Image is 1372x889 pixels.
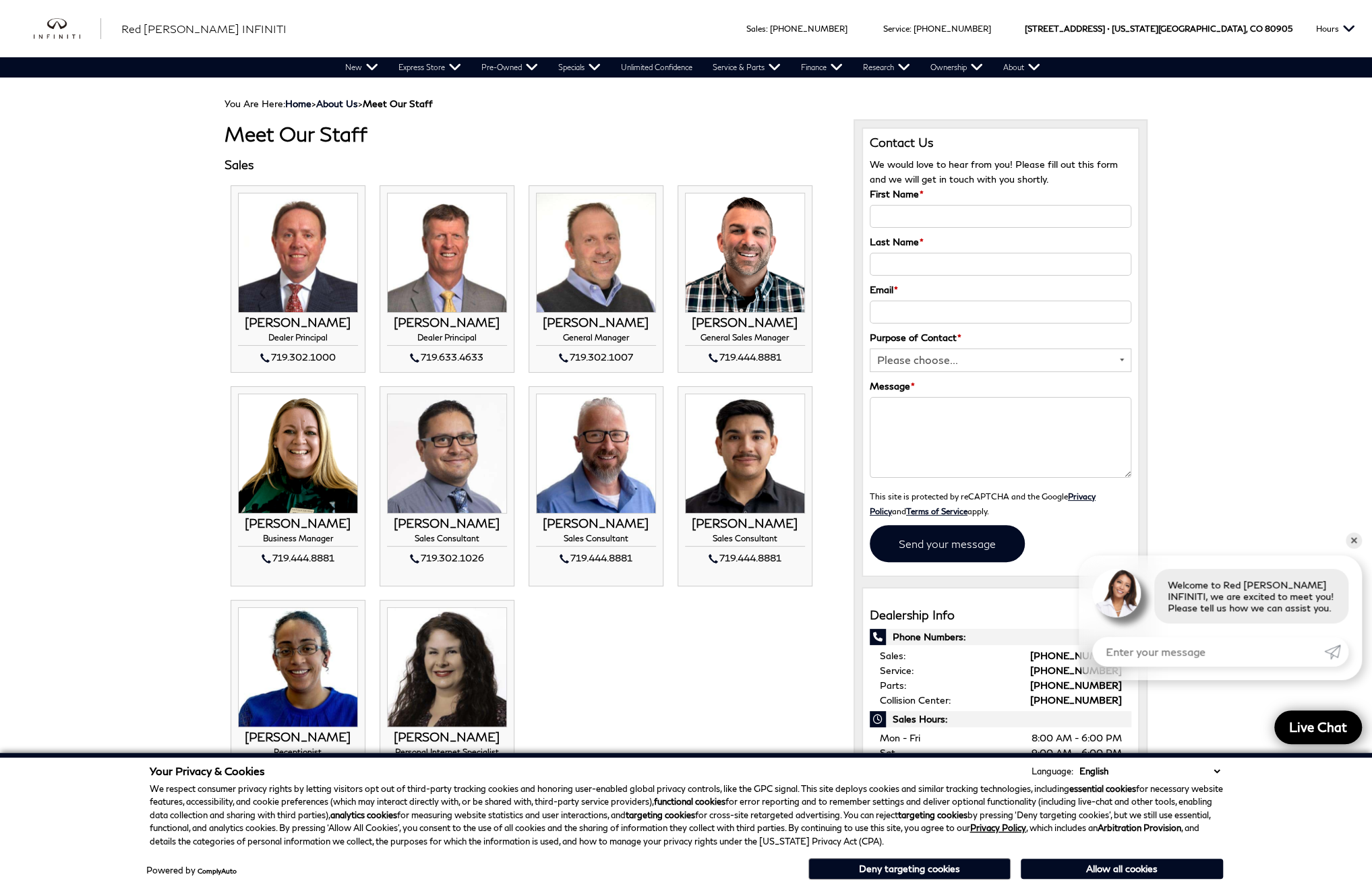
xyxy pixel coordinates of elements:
[685,534,805,547] h4: Sales Consultant
[870,711,1132,727] span: Sales Hours:
[685,394,805,514] img: HUGO GUTIERREZ-CERVANTES
[898,809,967,820] strong: targeting cookies
[1025,24,1292,34] a: [STREET_ADDRESS] • [US_STATE][GEOGRAPHIC_DATA], CO 80905
[238,731,358,744] h3: [PERSON_NAME]
[198,867,237,875] a: ComplyAuto
[1092,569,1141,617] img: Agent profile photo
[387,534,507,547] h4: Sales Consultant
[870,282,898,297] label: Email
[387,550,507,566] div: 719.302.1026
[1098,822,1181,833] strong: Arbitration Provision
[536,517,656,530] h3: [PERSON_NAME]
[150,783,1223,849] p: We respect consumer privacy rights by letting visitors opt out of third-party tracking cookies an...
[770,24,847,34] a: [PHONE_NUMBER]
[970,822,1026,833] a: Privacy Policy
[1030,665,1121,676] a: [PHONE_NUMBER]
[685,193,805,313] img: ROBERT WARNER
[536,394,656,514] img: RICH JENKINS
[34,18,101,40] img: INFINITI
[238,607,358,727] img: MARISSA PORTER
[1154,569,1348,623] div: Welcome to Red [PERSON_NAME] INFINITI, we are excited to meet you! Please tell us how we can assi...
[536,349,656,365] div: 719.302.1007
[238,349,358,365] div: 719.302.1000
[870,330,961,345] label: Purpose of Contact
[880,650,905,661] span: Sales:
[1030,650,1121,661] a: [PHONE_NUMBER]
[1274,710,1362,744] a: Live Chat
[1324,637,1348,667] a: Submit
[1030,679,1121,691] a: [PHONE_NUMBER]
[387,731,507,744] h3: [PERSON_NAME]
[238,394,358,514] img: STEPHANIE DAVISON
[387,607,507,727] img: CARRIE MENDOZA
[536,333,656,346] h4: General Manager
[387,349,507,365] div: 719.633.4633
[225,123,833,145] h1: Meet Our Staff
[335,57,388,78] a: New
[225,98,433,109] span: You Are Here:
[238,333,358,346] h4: Dealer Principal
[316,98,433,109] span: >
[121,22,287,35] span: Red [PERSON_NAME] INFINITI
[1032,767,1073,776] div: Language:
[685,349,805,365] div: 719.444.8881
[654,796,725,807] strong: functional cookies
[316,98,358,109] a: About Us
[388,57,471,78] a: Express Store
[791,57,853,78] a: Finance
[766,24,768,34] span: :
[238,747,358,760] h4: Receptionist
[880,679,906,691] span: Parts:
[238,316,358,330] h3: [PERSON_NAME]
[34,18,101,40] a: infiniti
[808,858,1011,880] button: Deny targeting cookies
[685,333,805,346] h4: General Sales Manager
[536,550,656,566] div: 719.444.8881
[880,747,895,758] span: Sat
[746,24,766,34] span: Sales
[363,98,433,109] strong: Meet Our Staff
[870,629,1132,645] span: Phone Numbers:
[238,534,358,547] h4: Business Manager
[1031,745,1121,760] span: 9:00 AM - 6:00 PM
[387,517,507,530] h3: [PERSON_NAME]
[906,506,967,516] a: Terms of Service
[685,517,805,530] h3: [PERSON_NAME]
[685,550,805,566] div: 719.444.8881
[870,135,1132,150] h3: Contact Us
[121,21,287,37] a: Red [PERSON_NAME] INFINITI
[880,665,914,676] span: Service:
[225,158,833,172] h3: Sales
[703,57,791,78] a: Service & Parts
[685,316,805,330] h3: [PERSON_NAME]
[626,809,695,820] strong: targeting cookies
[611,57,703,78] a: Unlimited Confidence
[387,193,507,313] img: MIKE JORGENSEN
[870,609,1132,622] h3: Dealership Info
[150,764,265,777] span: Your Privacy & Cookies
[238,193,358,313] img: THOM BUCKLEY
[285,98,311,109] a: Home
[870,158,1118,185] span: We would love to hear from you! Please fill out this form and we will get in touch with you shortly.
[471,57,548,78] a: Pre-Owned
[225,98,1148,109] div: Breadcrumbs
[335,57,1050,78] nav: Main Navigation
[536,193,656,313] img: JOHN ZUMBO
[880,732,920,743] span: Mon - Fri
[1031,731,1121,745] span: 8:00 AM - 6:00 PM
[853,57,920,78] a: Research
[909,24,912,34] span: :
[238,550,358,566] div: 719.444.8881
[536,534,656,547] h4: Sales Consultant
[993,57,1050,78] a: About
[870,235,924,249] label: Last Name
[880,694,951,706] span: Collision Center:
[914,24,991,34] a: [PHONE_NUMBER]
[870,491,1096,516] a: Privacy Policy
[146,866,237,875] div: Powered by
[883,24,909,34] span: Service
[1069,783,1136,794] strong: essential cookies
[387,747,507,760] h4: Personal Internet Specialist
[1282,718,1354,735] span: Live Chat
